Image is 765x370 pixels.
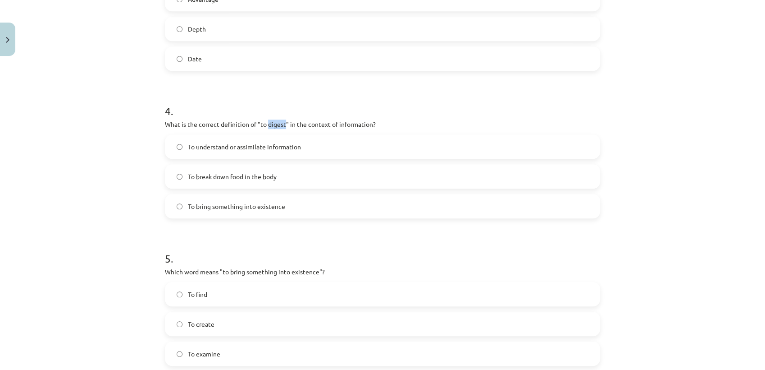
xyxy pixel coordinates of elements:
input: Depth [177,26,182,32]
span: To understand or assimilate information [188,142,301,152]
h1: 4 . [165,89,600,117]
span: To find [188,290,207,299]
input: To understand or assimilate information [177,144,182,150]
span: Depth [188,24,206,34]
span: To examine [188,349,220,359]
span: To bring something into existence [188,202,285,211]
span: To break down food in the body [188,172,277,181]
p: What is the correct definition of "to digest" in the context of information? [165,120,600,129]
input: To create [177,321,182,327]
input: To examine [177,351,182,357]
h1: 5 . [165,236,600,264]
input: To find [177,291,182,297]
span: To create [188,319,214,329]
input: To break down food in the body [177,174,182,180]
input: To bring something into existence [177,203,182,209]
input: Date [177,56,182,62]
span: Date [188,54,202,64]
img: icon-close-lesson-0947bae3869378f0d4975bcd49f059093ad1ed9edebbc8119c70593378902aed.svg [6,37,9,43]
p: Which word means "to bring something into existence"? [165,267,600,277]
